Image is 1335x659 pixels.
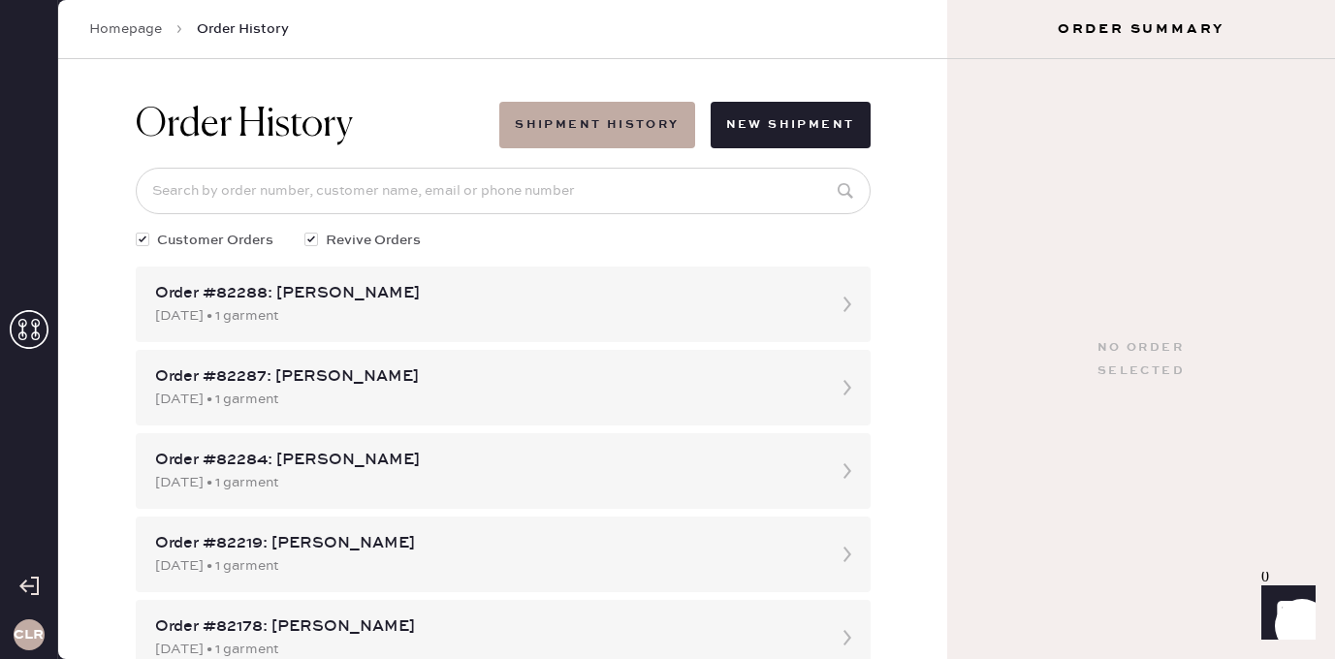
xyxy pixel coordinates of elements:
div: Customer information [62,193,1269,216]
div: Order #82178: [PERSON_NAME] [155,615,816,639]
th: QTY [1198,315,1269,340]
span: Customer Orders [157,230,273,251]
td: Button Down Top - Reformation - [PERSON_NAME] Top Black - Size: S [174,365,1198,391]
h3: CLR [14,628,44,642]
div: Order # 82301 [62,141,1269,164]
div: No order selected [1097,336,1185,383]
div: # 88889 Jiajun [PERSON_NAME] [EMAIL_ADDRESS][DOMAIN_NAME] [62,216,1269,286]
div: Order #82219: [PERSON_NAME] [155,532,816,555]
th: ID [62,315,174,340]
th: Description [174,315,1198,340]
div: [DATE] • 1 garment [155,389,816,410]
td: 1 [1198,340,1269,365]
div: Order #82284: [PERSON_NAME] [155,449,816,472]
div: [DATE] • 1 garment [155,472,816,493]
button: New Shipment [711,102,871,148]
div: Order #82288: [PERSON_NAME] [155,282,816,305]
a: Homepage [89,19,162,39]
td: 935337 [62,365,174,391]
td: Sleeved Top - Reformation - Rowan Crew Tee La Jolla Stripe - Size: S [174,340,1198,365]
div: Order #82287: [PERSON_NAME] [155,365,816,389]
button: Shipment History [499,102,694,148]
div: Packing list [62,117,1269,141]
span: Revive Orders [326,230,421,251]
div: [DATE] • 1 garment [155,305,816,327]
h1: Order History [136,102,353,148]
td: 1 [1198,365,1269,391]
div: [DATE] • 1 garment [155,555,816,577]
h3: Order Summary [947,19,1335,39]
input: Search by order number, customer name, email or phone number [136,168,871,214]
span: Order History [197,19,289,39]
td: 935355 [62,340,174,365]
iframe: Front Chat [1243,572,1326,655]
